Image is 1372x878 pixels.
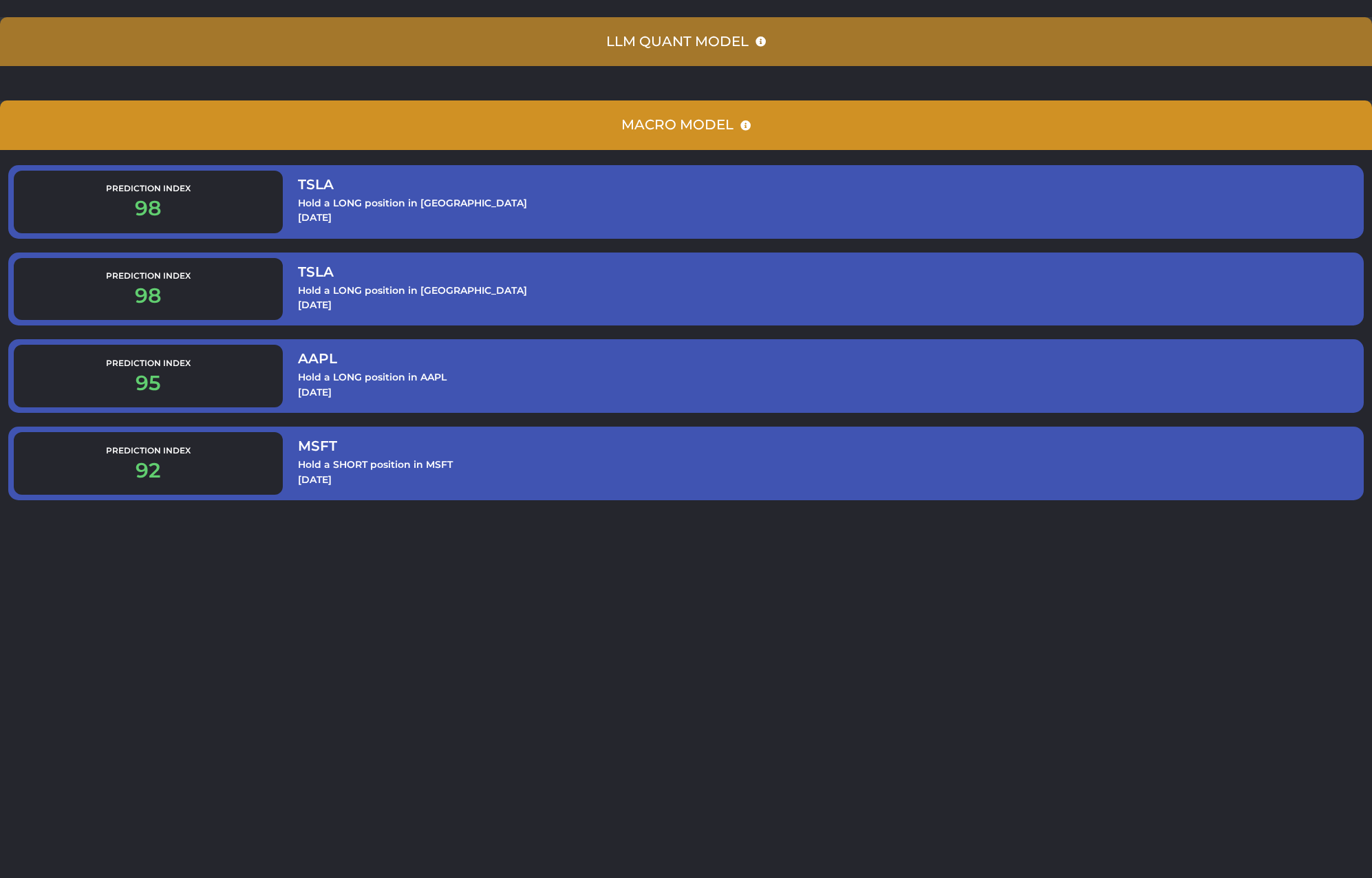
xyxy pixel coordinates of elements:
[298,472,1351,482] div: [DATE]
[298,210,1351,220] div: [DATE]
[106,359,191,367] p: Prediction Index
[106,184,191,193] p: Prediction Index
[106,272,191,280] p: Prediction Index
[298,297,1351,308] div: [DATE]
[298,370,1351,385] p: Hold a LONG position in AAPL
[298,352,1351,365] p: AAPL
[298,265,1351,279] p: TSLA
[106,447,191,455] p: Prediction Index
[606,34,749,50] div: LLM Quant Model
[135,198,162,219] p: 98
[135,286,162,306] p: 98
[298,195,1351,211] p: Hold a LONG position in [GEOGRAPHIC_DATA]
[298,385,1351,395] div: [DATE]
[298,457,1351,473] p: Hold a SHORT position in MSFT
[136,460,160,481] p: 92
[298,283,1351,299] p: Hold a LONG position in [GEOGRAPHIC_DATA]
[136,373,161,394] p: 95
[298,439,1351,453] p: MSFT
[298,178,1351,191] p: TSLA
[621,117,733,133] div: Macro Model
